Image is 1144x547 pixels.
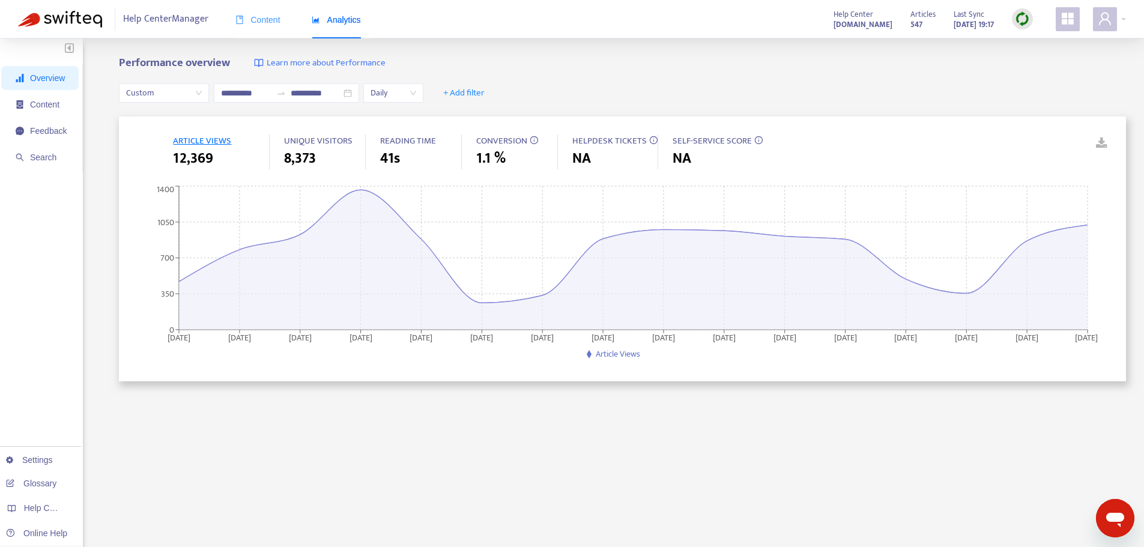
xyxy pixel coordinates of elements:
span: Help Center Manager [123,8,208,31]
a: [DOMAIN_NAME] [834,17,892,31]
span: book [235,16,244,24]
strong: [DATE] 19:17 [954,18,994,31]
strong: [DOMAIN_NAME] [834,18,892,31]
span: user [1098,11,1112,26]
img: sync.dc5367851b00ba804db3.png [1015,11,1030,26]
span: Analytics [312,15,361,25]
span: Articles [910,8,936,21]
span: Last Sync [954,8,984,21]
span: Help Center [834,8,873,21]
strong: 547 [910,18,922,31]
span: area-chart [312,16,320,24]
span: Content [235,15,280,25]
img: Swifteq [18,11,102,28]
span: appstore [1061,11,1075,26]
iframe: Button to launch messaging window [1096,499,1134,537]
